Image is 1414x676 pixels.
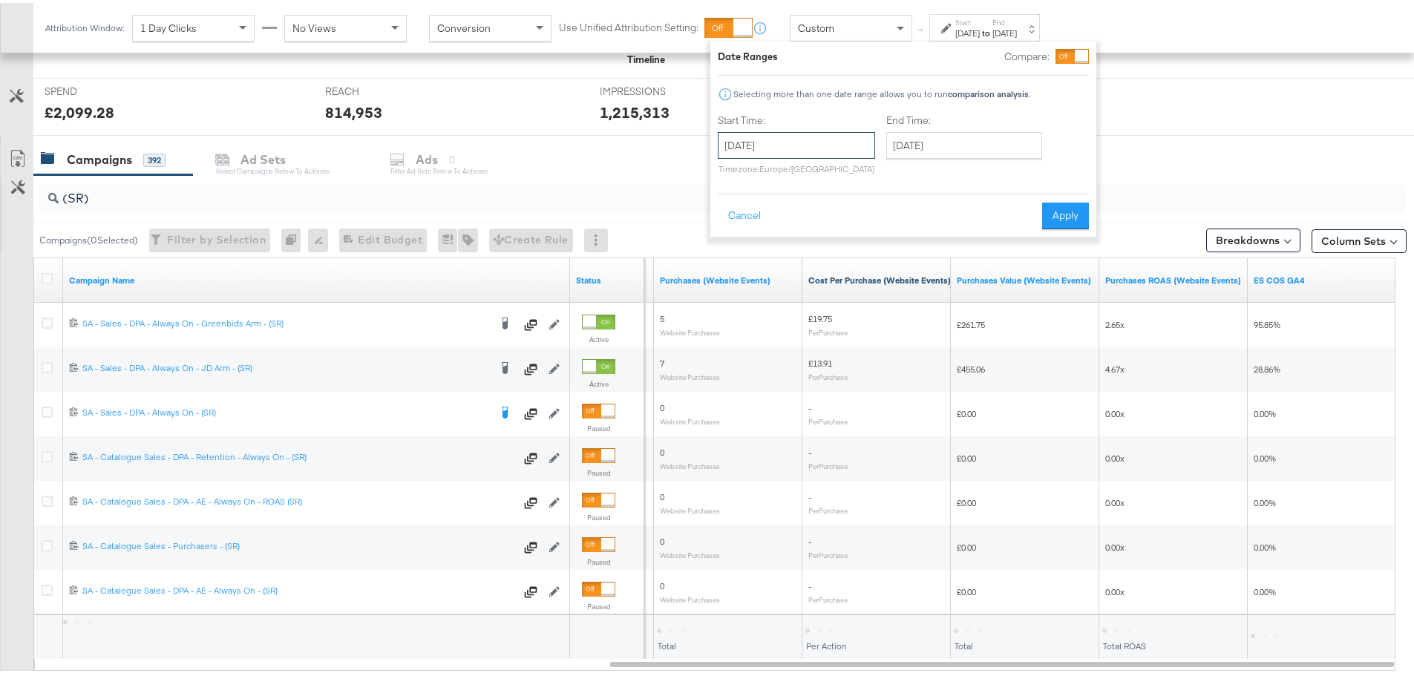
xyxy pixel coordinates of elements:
a: The total value of the purchase actions divided by spend tracked by your Custom Audience pixel on... [1105,272,1242,283]
span: £0.00 [957,494,976,505]
div: [DATE] [955,24,980,36]
sub: Per Purchase [808,503,848,512]
sub: Website Purchases [660,459,720,467]
div: Campaigns [67,148,132,165]
span: 28.86% [1254,361,1280,372]
div: Attribution Window: [45,20,125,30]
sub: Website Purchases [660,325,720,334]
div: Date Ranges [718,47,778,61]
label: Paused [582,421,615,430]
div: Timeline [627,50,665,64]
span: 0 [660,577,664,588]
sub: Per Purchase [808,325,848,334]
p: Timezone: Europe/[GEOGRAPHIC_DATA] [718,160,875,171]
span: 5 [660,310,664,321]
a: Shows the current state of your Ad Campaign. [576,272,638,283]
span: £0.00 [957,539,976,550]
div: SA - Catalogue Sales - Purchasers - (SR) [82,537,515,549]
span: Total [658,637,676,649]
button: Breakdowns [1206,226,1300,249]
span: 95.85% [1254,316,1280,327]
div: 392 [143,151,166,164]
span: Total [955,637,973,649]
button: Apply [1042,200,1089,226]
strong: to [980,24,992,36]
div: Campaigns ( 0 Selected) [39,231,138,244]
span: ↑ [914,25,928,30]
a: SA - Catalogue Sales - DPA - Retention - Always On - (SR) [82,448,515,463]
span: IMPRESSIONS [600,82,711,96]
label: Compare: [1004,47,1050,61]
a: SA - Sales - DPA - Always On - JD Arm - (SR) [82,359,489,374]
span: 0.00% [1254,539,1276,550]
input: Search Campaigns by Name, ID or Objective [59,175,1281,204]
span: - [808,444,811,455]
a: Your campaign name. [69,272,564,283]
span: Total ROAS [1103,637,1146,649]
div: SA - Sales - DPA - Always On - Greenbids Arm - (SR) [82,315,489,326]
span: - [808,399,811,410]
span: - [808,533,811,544]
span: - [808,488,811,499]
span: 0.00x [1105,583,1125,594]
label: End: [992,15,1017,24]
label: Start Time: [718,111,875,125]
sub: Website Purchases [660,414,720,423]
label: Paused [582,554,615,564]
a: ES COS GA4 [1254,272,1390,283]
span: 0.00% [1254,450,1276,461]
span: £455.06 [957,361,985,372]
span: 0.00% [1254,405,1276,416]
a: SA - Catalogue Sales - DPA - AE - Always On - (SR) [82,582,515,597]
button: Cancel [718,200,771,226]
span: 0 [660,444,664,455]
sub: Website Purchases [660,370,720,378]
sub: Per Purchase [808,370,848,378]
label: Use Unified Attribution Setting: [559,18,698,32]
sub: Website Purchases [660,503,720,512]
span: 0 [660,399,664,410]
span: 2.65x [1105,316,1125,327]
button: Column Sets [1312,226,1407,250]
span: Conversion [437,19,491,32]
sub: Per Purchase [808,459,848,467]
span: 0.00% [1254,583,1276,594]
span: - [808,577,811,588]
span: £19.75 [808,310,832,321]
sub: Website Purchases [660,592,720,601]
span: Custom [798,19,834,32]
div: SA - Catalogue Sales - DPA - AE - Always On - (SR) [82,582,515,594]
span: 0.00x [1105,539,1125,550]
span: SPEND [45,82,156,96]
a: SA - Catalogue Sales - Purchasers - (SR) [82,537,515,552]
span: Per Action [806,637,847,649]
sub: Per Purchase [808,592,848,601]
sub: Per Purchase [808,548,848,557]
span: 1 Day Clicks [140,19,197,32]
div: £2,099.28 [45,99,114,120]
span: No Views [292,19,336,32]
span: £0.00 [957,583,976,594]
span: 4.67x [1105,361,1125,372]
label: Paused [582,465,615,475]
span: £0.00 [957,405,976,416]
span: 0.00x [1105,450,1125,461]
span: 0.00x [1105,494,1125,505]
div: SA - Catalogue Sales - DPA - Retention - Always On - (SR) [82,448,515,460]
span: 0.00x [1105,405,1125,416]
div: 1,215,313 [600,99,670,120]
div: SA - Sales - DPA - Always On - (SR) [82,404,489,416]
a: SA - Sales - DPA - Always On - Greenbids Arm - (SR) [82,315,489,329]
sub: Website Purchases [660,548,720,557]
label: Paused [582,599,615,608]
div: Selecting more than one date range allows you to run . [733,86,1031,96]
a: The average cost for each purchase tracked by your Custom Audience pixel on your website after pe... [808,272,951,283]
a: The total value of the purchase actions tracked by your Custom Audience pixel on your website aft... [957,272,1093,283]
div: [DATE] [992,24,1017,36]
span: £0.00 [957,450,976,461]
label: Active [582,376,615,386]
span: £13.91 [808,355,832,366]
span: 0 [660,488,664,499]
strong: comparison analysis [948,85,1029,96]
a: The number of times a purchase was made tracked by your Custom Audience pixel on your website aft... [660,272,796,283]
